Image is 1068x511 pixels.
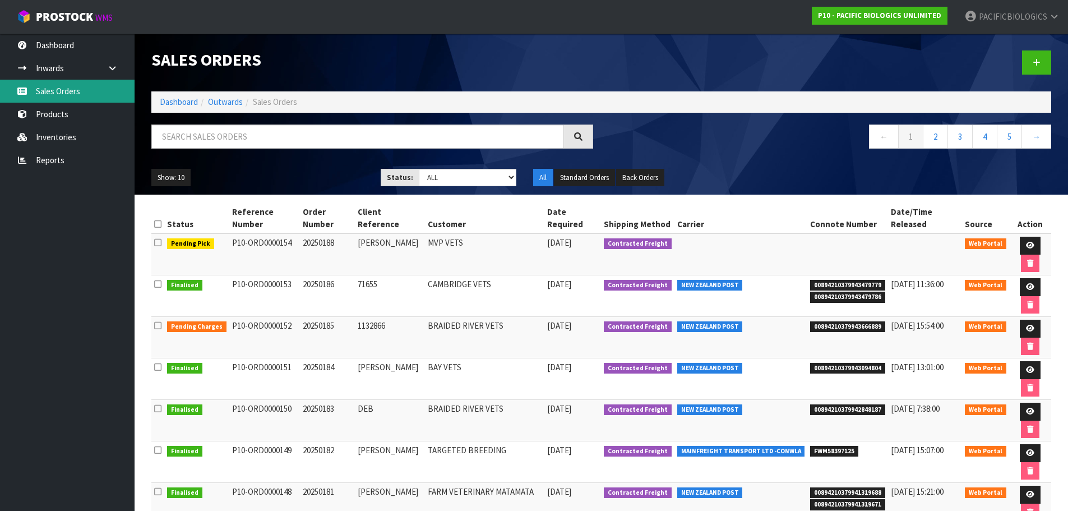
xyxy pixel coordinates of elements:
[425,233,544,275] td: MVP VETS
[229,400,300,441] td: P10-ORD0000150
[810,499,885,510] span: 00894210379941319671
[810,292,885,303] span: 00894210379943479786
[300,203,354,233] th: Order Number
[965,404,1006,416] span: Web Portal
[891,403,940,414] span: [DATE] 7:38:00
[547,279,571,289] span: [DATE]
[891,320,944,331] span: [DATE] 15:54:00
[425,358,544,400] td: BAY VETS
[151,169,191,187] button: Show: 10
[891,486,944,497] span: [DATE] 15:21:00
[300,275,354,317] td: 20250186
[962,203,1009,233] th: Source
[355,317,426,358] td: 1132866
[604,321,672,333] span: Contracted Freight
[547,237,571,248] span: [DATE]
[151,50,593,69] h1: Sales Orders
[972,125,997,149] a: 4
[36,10,93,24] span: ProStock
[891,445,944,455] span: [DATE] 15:07:00
[425,317,544,358] td: BRAIDED RIVER VETS
[888,203,962,233] th: Date/Time Released
[810,280,885,291] span: 00894210379943479779
[965,363,1006,374] span: Web Portal
[167,280,202,291] span: Finalised
[17,10,31,24] img: cube-alt.png
[554,169,615,187] button: Standard Orders
[1009,203,1051,233] th: Action
[965,280,1006,291] span: Web Portal
[544,203,601,233] th: Date Required
[355,233,426,275] td: [PERSON_NAME]
[965,487,1006,499] span: Web Portal
[229,275,300,317] td: P10-ORD0000153
[677,446,805,457] span: MAINFREIGHT TRANSPORT LTD -CONWLA
[677,487,743,499] span: NEW ZEALAND POST
[677,321,743,333] span: NEW ZEALAND POST
[300,317,354,358] td: 20250185
[208,96,243,107] a: Outwards
[965,446,1006,457] span: Web Portal
[167,238,214,250] span: Pending Pick
[151,125,564,149] input: Search sales orders
[229,203,300,233] th: Reference Number
[604,238,672,250] span: Contracted Freight
[947,125,973,149] a: 3
[891,279,944,289] span: [DATE] 11:36:00
[355,203,426,233] th: Client Reference
[965,238,1006,250] span: Web Portal
[965,321,1006,333] span: Web Portal
[167,446,202,457] span: Finalised
[1021,125,1051,149] a: →
[604,446,672,457] span: Contracted Freight
[810,321,885,333] span: 00894210379943666889
[547,362,571,372] span: [DATE]
[355,358,426,400] td: [PERSON_NAME]
[160,96,198,107] a: Dashboard
[253,96,297,107] span: Sales Orders
[979,11,1047,22] span: PACIFICBIOLOGICS
[425,441,544,483] td: TARGETED BREEDING
[95,12,113,23] small: WMS
[818,11,941,20] strong: P10 - PACIFIC BIOLOGICS UNLIMITED
[164,203,229,233] th: Status
[300,441,354,483] td: 20250182
[601,203,674,233] th: Shipping Method
[810,404,885,416] span: 00894210379942848187
[355,441,426,483] td: [PERSON_NAME]
[547,445,571,455] span: [DATE]
[300,400,354,441] td: 20250183
[616,169,664,187] button: Back Orders
[547,486,571,497] span: [DATE]
[869,125,899,149] a: ←
[604,404,672,416] span: Contracted Freight
[533,169,553,187] button: All
[810,446,858,457] span: FWM58397125
[167,404,202,416] span: Finalised
[229,358,300,400] td: P10-ORD0000151
[229,317,300,358] td: P10-ORD0000152
[355,400,426,441] td: DEB
[898,125,923,149] a: 1
[355,275,426,317] td: 71655
[300,358,354,400] td: 20250184
[677,280,743,291] span: NEW ZEALAND POST
[807,203,888,233] th: Connote Number
[604,363,672,374] span: Contracted Freight
[604,487,672,499] span: Contracted Freight
[891,362,944,372] span: [DATE] 13:01:00
[167,321,226,333] span: Pending Charges
[425,400,544,441] td: BRAIDED RIVER VETS
[677,404,743,416] span: NEW ZEALAND POST
[387,173,413,182] strong: Status:
[923,125,948,149] a: 2
[300,233,354,275] td: 20250188
[997,125,1022,149] a: 5
[167,363,202,374] span: Finalised
[547,403,571,414] span: [DATE]
[425,203,544,233] th: Customer
[810,487,885,499] span: 00894210379941319688
[229,233,300,275] td: P10-ORD0000154
[425,275,544,317] td: CAMBRIDGE VETS
[547,320,571,331] span: [DATE]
